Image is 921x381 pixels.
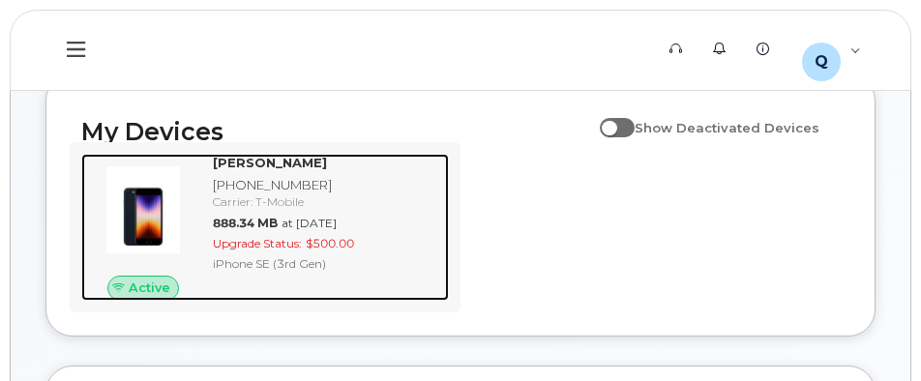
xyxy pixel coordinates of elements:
span: $500.00 [306,236,354,250]
span: Upgrade Status: [213,236,302,250]
span: Q [815,50,828,73]
iframe: Messenger Launcher [837,297,906,366]
div: [PHONE_NUMBER] [213,176,441,194]
h2: My Devices [81,117,590,146]
strong: [PERSON_NAME] [213,155,327,170]
div: QXZ1KC8 [788,31,875,70]
span: 888.34 MB [213,216,278,230]
span: Active [129,278,170,297]
span: at [DATE] [282,216,337,230]
img: image20231002-3703462-1angbar.jpeg [97,163,190,256]
div: iPhone SE (3rd Gen) [213,255,441,272]
input: Show Deactivated Devices [600,109,615,125]
span: Show Deactivated Devices [635,120,819,135]
a: Active[PERSON_NAME][PHONE_NUMBER]Carrier: T-Mobile888.34 MBat [DATE]Upgrade Status:$500.00iPhone ... [81,154,449,301]
div: Carrier: T-Mobile [213,193,441,210]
